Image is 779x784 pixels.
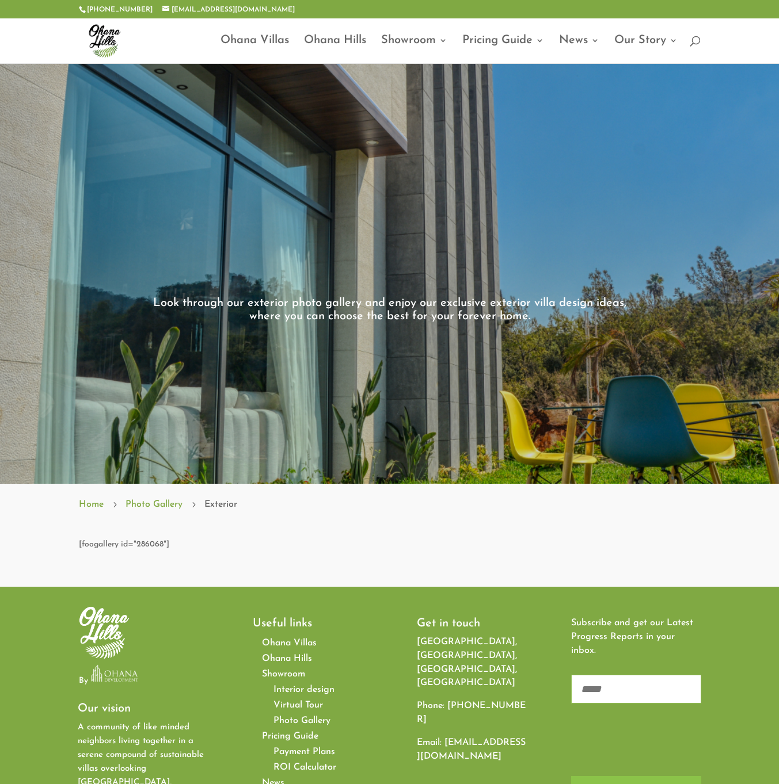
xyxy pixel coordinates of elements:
[262,670,305,679] span: Showroom
[273,685,335,694] a: Interior design
[78,703,187,720] h2: Our vision
[571,617,701,657] p: Subscribe and get our Latest Progress Reports in your inbox.
[109,499,120,510] span: 5
[253,618,362,635] h2: Useful links
[417,701,526,724] a: [PHONE_NUMBER]
[221,36,289,63] a: Ohana Villas
[79,497,104,512] a: Home
[417,699,526,736] p: Phone:
[262,732,318,741] span: Pricing Guide
[78,604,131,661] img: white-ohana-hills
[126,497,183,512] a: Photo Gallery
[273,763,336,772] a: ROI Calculator
[571,718,746,763] iframe: reCAPTCHA
[273,701,323,710] a: Virtual Tour
[381,36,447,63] a: Showroom
[417,736,526,764] p: Email:
[417,618,526,635] h2: Get in touch
[81,17,127,63] img: ohana-hills
[162,6,295,13] a: [EMAIL_ADDRESS][DOMAIN_NAME]
[417,738,526,761] a: [EMAIL_ADDRESS][DOMAIN_NAME]
[304,36,366,63] a: Ohana Hills
[79,538,701,552] div: [foogallery id="286068"]
[87,6,153,13] a: [PHONE_NUMBER]
[559,36,599,63] a: News
[88,661,140,686] img: Ohana-Development-Logo-Final (1)
[79,674,88,688] p: By
[204,497,237,512] span: Exterior
[273,716,330,725] a: Photo Gallery
[188,499,199,510] span: 5
[273,747,335,756] a: Payment Plans
[614,36,678,63] a: Our Story
[262,638,317,648] a: Ohana Villas
[417,636,526,699] p: [GEOGRAPHIC_DATA], [GEOGRAPHIC_DATA], [GEOGRAPHIC_DATA], [GEOGRAPHIC_DATA]
[462,36,544,63] a: Pricing Guide
[153,297,626,323] span: Look through our exterior photo gallery and enjoy our exclusive exterior villa design ideas, wher...
[262,654,312,663] a: Ohana Hills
